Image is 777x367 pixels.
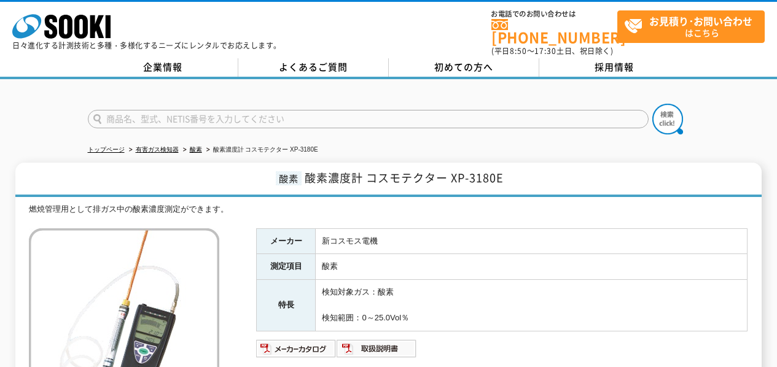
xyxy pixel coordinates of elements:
a: 企業情報 [88,58,238,77]
li: 酸素濃度計 コスモテクター XP-3180E [204,144,318,156]
td: 検知対象ガス：酸素 検知範囲：0～25.0Vol％ [316,280,748,331]
td: 酸素 [316,254,748,280]
a: よくあるご質問 [238,58,389,77]
p: 日々進化する計測技術と多種・多様化するニーズにレンタルでお応えします。 [12,42,281,49]
a: 取扱説明書 [337,347,417,356]
a: 酸素 [190,146,202,153]
input: 商品名、型式、NETIS番号を入力してください [88,110,649,128]
a: お見積り･お問い合わせはこちら [617,10,765,43]
img: メーカーカタログ [256,339,337,358]
a: トップページ [88,146,125,153]
th: 特長 [257,280,316,331]
span: (平日 ～ 土日、祝日除く) [491,45,613,56]
a: 採用情報 [539,58,690,77]
a: [PHONE_NUMBER] [491,19,617,44]
strong: お見積り･お問い合わせ [649,14,752,28]
span: 酸素濃度計 コスモテクター XP-3180E [305,169,504,186]
a: 初めての方へ [389,58,539,77]
div: 燃焼管理用として排ガス中の酸素濃度測定ができます。 [29,203,748,216]
span: 8:50 [510,45,527,56]
th: メーカー [257,228,316,254]
img: 取扱説明書 [337,339,417,358]
a: 有害ガス検知器 [136,146,179,153]
a: メーカーカタログ [256,347,337,356]
span: 酸素 [276,171,302,185]
td: 新コスモス電機 [316,228,748,254]
span: 初めての方へ [434,60,493,74]
img: btn_search.png [652,104,683,134]
span: 17:30 [534,45,556,56]
span: お電話でのお問い合わせは [491,10,617,18]
th: 測定項目 [257,254,316,280]
span: はこちら [624,11,764,42]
